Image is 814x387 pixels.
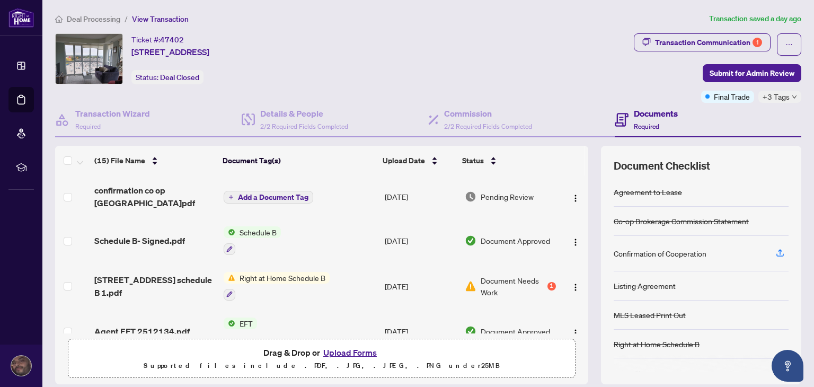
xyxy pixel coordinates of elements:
img: Logo [571,283,580,292]
img: Status Icon [224,226,235,238]
span: +3 Tags [763,91,790,103]
h4: Commission [444,107,532,120]
button: Logo [567,188,584,205]
span: Final Trade [714,91,750,102]
img: Document Status [465,235,476,247]
span: Drag & Drop orUpload FormsSupported files include .PDF, .JPG, .JPEG, .PNG under25MB [68,339,575,379]
span: View Transaction [132,14,189,24]
span: Required [634,122,659,130]
td: [DATE] [381,263,461,309]
td: [DATE] [381,175,461,218]
span: Add a Document Tag [238,193,308,201]
button: Submit for Admin Review [703,64,801,82]
p: Supported files include .PDF, .JPG, .JPEG, .PNG under 25 MB [75,359,569,372]
span: Agent EFT 2512134.pdf [94,325,190,338]
td: [DATE] [381,309,461,355]
span: [STREET_ADDRESS] [131,46,209,58]
div: Status: [131,70,203,84]
button: Logo [567,232,584,249]
div: MLS Leased Print Out [614,309,686,321]
th: Status [458,146,557,175]
div: Confirmation of Cooperation [614,248,706,259]
h4: Documents [634,107,678,120]
button: Logo [567,278,584,295]
button: Logo [567,323,584,340]
div: Right at Home Schedule B [614,338,700,350]
span: confirmation co op [GEOGRAPHIC_DATA]pdf [94,184,215,209]
span: Drag & Drop or [263,346,380,359]
li: / [125,13,128,25]
span: Required [75,122,101,130]
span: Right at Home Schedule B [235,272,330,284]
article: Transaction saved a day ago [709,13,801,25]
span: Schedule B [235,226,281,238]
span: 2/2 Required Fields Completed [444,122,532,130]
img: Logo [571,329,580,337]
button: Status IconRight at Home Schedule B [224,272,330,301]
span: 2/2 Required Fields Completed [260,122,348,130]
h4: Transaction Wizard [75,107,150,120]
td: [DATE] [381,218,461,263]
span: down [792,94,797,100]
div: Co-op Brokerage Commission Statement [614,215,749,227]
img: Document Status [465,191,476,203]
th: Upload Date [378,146,457,175]
img: Logo [571,194,580,203]
div: 1 [753,38,762,47]
span: Schedule B- Signed.pdf [94,234,185,247]
th: (15) File Name [90,146,218,175]
span: Deal Processing [67,14,120,24]
span: home [55,15,63,23]
span: EFT [235,318,257,329]
span: plus [228,195,234,200]
span: ellipsis [785,41,793,48]
img: IMG-C12296335_1.jpg [56,34,122,84]
div: Listing Agreement [614,280,676,292]
button: Status IconEFT [224,318,257,346]
img: Status Icon [224,272,235,284]
h4: Details & People [260,107,348,120]
span: 47402 [160,35,184,45]
span: Document Needs Work [481,275,545,298]
span: Pending Review [481,191,534,203]
button: Transaction Communication1 [634,33,771,51]
button: Open asap [772,350,803,382]
div: Transaction Communication [655,34,762,51]
span: Document Checklist [614,159,710,173]
div: 1 [547,282,556,291]
span: Submit for Admin Review [710,65,794,82]
div: Agreement to Lease [614,186,682,198]
button: Status IconSchedule B [224,226,281,255]
span: Deal Closed [160,73,199,82]
th: Document Tag(s) [218,146,379,175]
div: Ticket #: [131,33,184,46]
button: Add a Document Tag [224,190,313,204]
img: Logo [571,238,580,247]
img: Status Icon [224,318,235,329]
img: logo [8,8,34,28]
span: Document Approved [481,326,550,337]
span: Document Approved [481,235,550,247]
img: Document Status [465,326,476,337]
span: Status [462,155,484,166]
button: Add a Document Tag [224,191,313,204]
span: Upload Date [383,155,425,166]
button: Upload Forms [320,346,380,359]
img: Profile Icon [11,356,31,376]
span: [STREET_ADDRESS] schedule B 1.pdf [94,274,215,299]
img: Document Status [465,280,476,292]
span: (15) File Name [94,155,145,166]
